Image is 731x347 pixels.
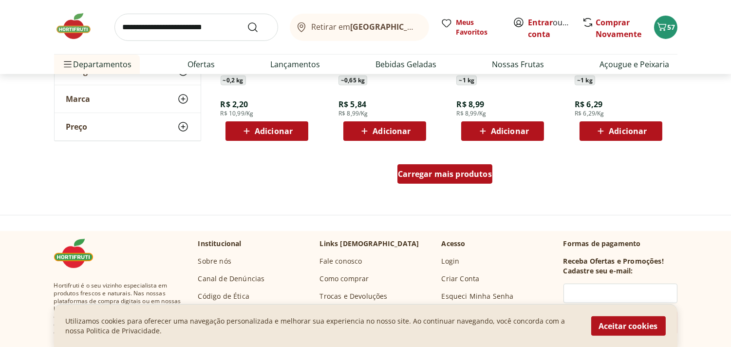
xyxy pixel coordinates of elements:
a: Bebidas Geladas [375,58,436,70]
button: Submit Search [247,21,270,33]
a: Esqueci Minha Senha [442,291,514,301]
span: Departamentos [62,53,132,76]
p: Utilizamos cookies para oferecer uma navegação personalizada e melhorar sua experiencia no nosso ... [66,316,580,335]
a: Código de Ética [198,291,249,301]
a: Criar conta [528,17,582,39]
button: Adicionar [580,121,662,141]
span: Adicionar [373,127,411,135]
a: Trocas e Devoluções [320,291,388,301]
span: Adicionar [491,127,529,135]
p: Formas de pagamento [563,239,677,249]
a: Fale conosco [320,256,362,266]
button: Adicionar [461,121,544,141]
a: Meus Favoritos [441,18,501,37]
a: Nossas Frutas [492,58,544,70]
a: Carregar mais produtos [397,164,492,188]
a: Entrar [528,17,553,28]
span: R$ 8,99 [456,99,484,110]
p: Institucional [198,239,242,249]
p: Links [DEMOGRAPHIC_DATA] [320,239,419,249]
button: Preço [55,113,201,140]
img: Hortifruti [54,12,103,41]
span: ~ 1 kg [456,76,477,85]
h3: Cadastre seu e-mail: [563,266,633,276]
b: [GEOGRAPHIC_DATA]/[GEOGRAPHIC_DATA] [350,21,514,32]
span: Hortifruti é o seu vizinho especialista em produtos frescos e naturais. Nas nossas plataformas de... [54,282,183,336]
span: R$ 10,99/Kg [221,110,254,117]
span: Retirar em [311,22,419,31]
button: Carrinho [654,16,677,39]
span: R$ 8,99/Kg [456,110,486,117]
span: Adicionar [255,127,293,135]
button: Menu [62,53,74,76]
button: Marca [55,85,201,113]
a: Comprar Novamente [596,17,642,39]
img: Hortifruti [54,239,103,268]
span: ou [528,17,572,40]
span: R$ 8,99/Kg [338,110,368,117]
p: Acesso [442,239,466,249]
a: Açougue e Peixaria [600,58,669,70]
span: Marca [66,94,91,104]
span: ~ 0,65 kg [338,76,367,85]
a: Como comprar [320,274,369,284]
a: Sobre nós [198,256,231,266]
button: Adicionar [343,121,426,141]
a: Canal de Denúncias [198,274,265,284]
span: Carregar mais produtos [398,170,492,178]
input: search [114,14,278,41]
span: ~ 0,2 kg [221,76,246,85]
span: 57 [668,22,675,32]
button: Retirar em[GEOGRAPHIC_DATA]/[GEOGRAPHIC_DATA] [290,14,429,41]
span: R$ 6,29/Kg [575,110,604,117]
h3: Receba Ofertas e Promoções! [563,256,664,266]
button: Adicionar [225,121,308,141]
span: R$ 2,20 [221,99,248,110]
span: Meus Favoritos [456,18,501,37]
a: Ofertas [187,58,215,70]
span: Adicionar [609,127,647,135]
a: Lançamentos [270,58,320,70]
span: R$ 5,84 [338,99,366,110]
span: Preço [66,122,88,132]
span: ~ 1 kg [575,76,595,85]
button: Aceitar cookies [591,316,666,335]
a: Login [442,256,460,266]
span: R$ 6,29 [575,99,602,110]
a: Criar Conta [442,274,480,284]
